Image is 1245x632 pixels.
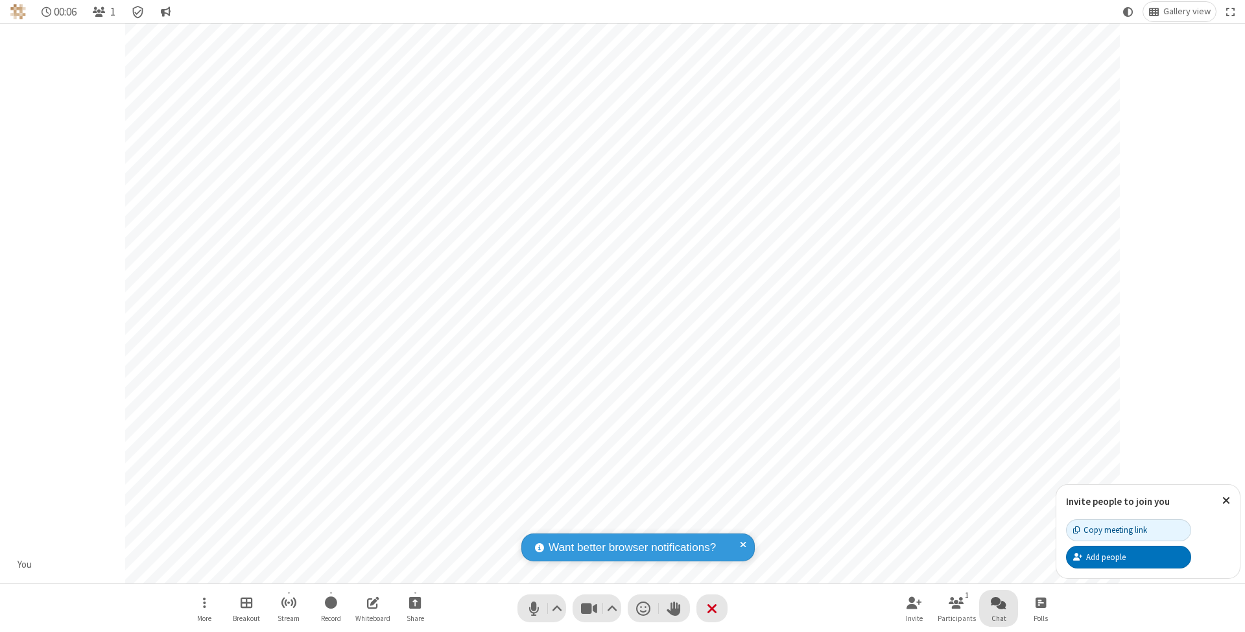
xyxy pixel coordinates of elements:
span: Gallery view [1163,6,1211,17]
div: Copy meeting link [1073,524,1147,536]
div: Meeting details Encryption enabled [126,2,150,21]
button: Send a reaction [628,594,659,622]
span: Whiteboard [355,614,390,622]
button: Manage Breakout Rooms [227,590,266,627]
button: Start recording [311,590,350,627]
span: Breakout [233,614,260,622]
button: Add people [1066,546,1191,568]
button: Open shared whiteboard [353,590,392,627]
button: Change layout [1143,2,1216,21]
div: You [13,557,37,572]
img: QA Selenium DO NOT DELETE OR CHANGE [10,4,26,19]
label: Invite people to join you [1066,495,1170,508]
button: End or leave meeting [696,594,728,622]
button: Conversation [155,2,176,21]
span: Polls [1034,614,1048,622]
span: Chat [991,614,1006,622]
span: More [197,614,211,622]
div: Timer [36,2,82,21]
span: 1 [110,6,115,18]
button: Start streaming [269,590,308,627]
span: Participants [938,614,976,622]
button: Invite participants (⌘+Shift+I) [895,590,934,627]
button: Video setting [604,594,621,622]
button: Copy meeting link [1066,519,1191,541]
span: 00:06 [54,6,77,18]
button: Stop video (⌘+Shift+V) [573,594,621,622]
button: Fullscreen [1221,2,1240,21]
button: Open poll [1021,590,1060,627]
button: Open menu [185,590,224,627]
button: Close popover [1213,485,1240,517]
button: Mute (⌘+Shift+A) [517,594,566,622]
button: Audio settings [549,594,566,622]
button: Open participant list [87,2,121,21]
button: Open participant list [937,590,976,627]
span: Record [321,614,341,622]
button: Raise hand [659,594,690,622]
button: Open chat [979,590,1018,627]
span: Stream [278,614,300,622]
span: Want better browser notifications? [549,539,716,556]
button: Using system theme [1118,2,1139,21]
span: Share [407,614,424,622]
button: Start sharing [396,590,434,627]
span: Invite [906,614,923,622]
div: 1 [962,589,973,601]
